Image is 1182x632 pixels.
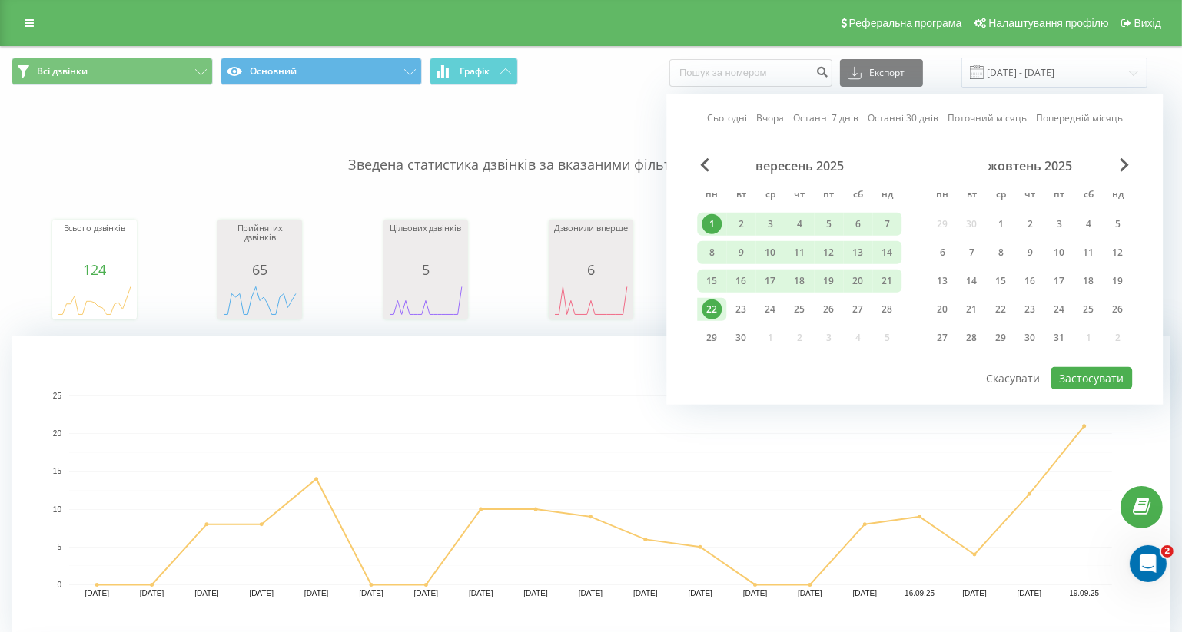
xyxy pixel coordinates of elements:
div: вт 28 жовт 2025 р. [957,326,986,349]
text: [DATE] [1018,590,1042,598]
div: 15 [991,271,1011,291]
text: [DATE] [414,590,439,598]
div: чт 25 вер 2025 р. [785,298,814,321]
div: 8 [991,243,1011,263]
text: [DATE] [853,590,878,598]
div: ср 3 вер 2025 р. [755,213,785,236]
div: 18 [789,271,809,291]
div: вт 7 жовт 2025 р. [957,241,986,264]
div: вт 2 вер 2025 р. [726,213,755,236]
div: 21 [877,271,897,291]
div: 19 [818,271,838,291]
div: 20 [932,299,952,319]
text: [DATE] [194,590,219,598]
div: 26 [1107,299,1127,319]
div: пн 27 жовт 2025 р. [928,326,957,349]
div: пт 19 вер 2025 р. [814,270,843,293]
div: 10 [1049,243,1069,263]
div: 13 [932,271,952,291]
div: пт 10 жовт 2025 р. [1044,241,1074,264]
div: нд 12 жовт 2025 р. [1103,241,1132,264]
div: чт 30 жовт 2025 р. [1015,326,1044,349]
text: [DATE] [359,590,383,598]
text: 16.09.25 [905,590,935,598]
text: [DATE] [633,590,658,598]
a: Останні 7 днів [793,111,858,125]
div: 23 [731,299,751,319]
div: нд 5 жовт 2025 р. [1103,213,1132,236]
span: 2 [1161,545,1174,558]
div: 14 [877,243,897,263]
div: сб 11 жовт 2025 р. [1074,241,1103,264]
div: 18 [1078,271,1098,291]
div: пт 12 вер 2025 р. [814,241,843,264]
div: пт 5 вер 2025 р. [814,213,843,236]
svg: A chart. [387,277,464,323]
div: 12 [818,243,838,263]
div: нд 28 вер 2025 р. [872,298,901,321]
span: Реферальна програма [849,17,962,29]
text: [DATE] [579,590,603,598]
div: ср 15 жовт 2025 р. [986,270,1015,293]
div: 25 [1078,299,1098,319]
text: 10 [53,505,62,514]
div: нд 21 вер 2025 р. [872,270,901,293]
text: [DATE] [798,590,822,598]
div: вт 16 вер 2025 р. [726,270,755,293]
div: пн 6 жовт 2025 р. [928,241,957,264]
text: 0 [57,581,61,589]
button: Графік [430,58,518,85]
div: Цільових дзвінків [387,223,464,262]
div: сб 13 вер 2025 р. [843,241,872,264]
div: 16 [1020,271,1040,291]
span: Графік [460,66,490,77]
div: пн 8 вер 2025 р. [697,241,726,264]
div: пт 3 жовт 2025 р. [1044,213,1074,236]
abbr: середа [759,184,782,207]
div: ср 1 жовт 2025 р. [986,213,1015,236]
svg: A chart. [56,277,133,323]
div: ср 17 вер 2025 р. [755,270,785,293]
div: ср 10 вер 2025 р. [755,241,785,264]
span: Всі дзвінки [37,65,88,78]
div: 26 [818,299,838,319]
div: 14 [961,271,981,291]
abbr: четвер [788,184,811,207]
div: 2 [1020,214,1040,234]
abbr: четвер [1018,184,1041,207]
text: [DATE] [469,590,493,598]
text: [DATE] [85,590,109,598]
div: пн 15 вер 2025 р. [697,270,726,293]
div: 22 [702,299,722,319]
div: чт 16 жовт 2025 р. [1015,270,1044,293]
div: 1 [702,214,722,234]
div: 17 [760,271,780,291]
div: 30 [731,328,751,348]
div: 16 [731,271,751,291]
svg: A chart. [553,277,629,323]
div: 27 [932,328,952,348]
div: 20 [848,271,868,291]
abbr: неділя [875,184,898,207]
div: пт 26 вер 2025 р. [814,298,843,321]
button: Всі дзвінки [12,58,213,85]
div: Дзвонили вперше [553,223,629,262]
div: Всього дзвінків [56,223,133,262]
a: Попередній місяць [1036,111,1123,125]
div: сб 25 жовт 2025 р. [1074,298,1103,321]
div: ср 8 жовт 2025 р. [986,241,1015,264]
div: 11 [1078,243,1098,263]
div: 25 [789,299,809,319]
div: чт 4 вер 2025 р. [785,213,814,236]
text: 19.09.25 [1069,590,1099,598]
div: 6 [848,214,868,234]
div: чт 18 вер 2025 р. [785,270,814,293]
div: 24 [1049,299,1069,319]
div: 4 [789,214,809,234]
a: Останні 30 днів [868,111,938,125]
a: Поточний місяць [948,111,1027,125]
text: [DATE] [688,590,712,598]
div: 9 [731,243,751,263]
div: пн 1 вер 2025 р. [697,213,726,236]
